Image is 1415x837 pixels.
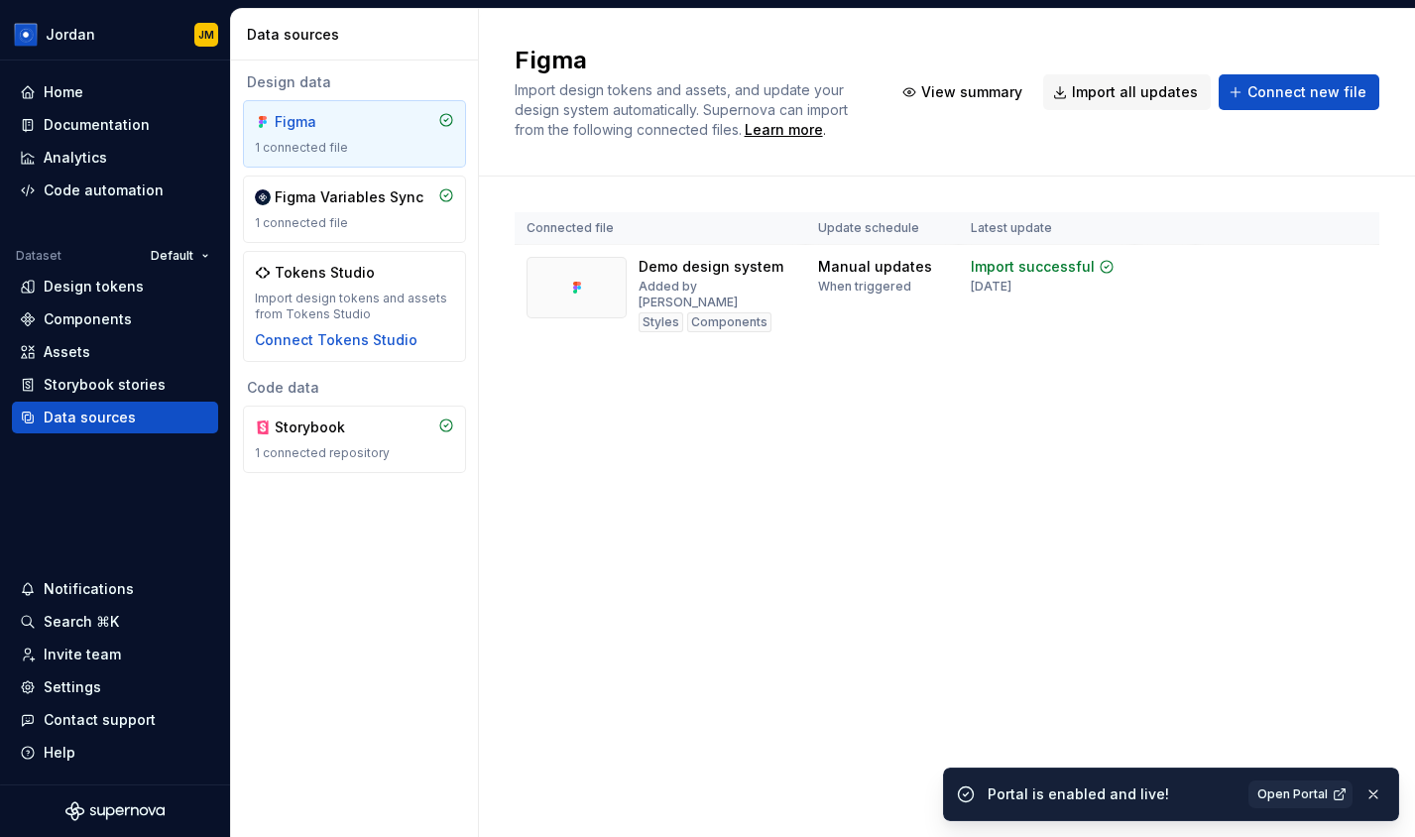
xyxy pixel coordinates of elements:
[44,309,132,329] div: Components
[243,176,466,243] a: Figma Variables Sync1 connected file
[745,120,823,140] a: Learn more
[255,291,454,322] div: Import design tokens and assets from Tokens Studio
[515,45,869,76] h2: Figma
[988,784,1237,804] div: Portal is enabled and live!
[243,406,466,473] a: Storybook1 connected repository
[959,212,1135,245] th: Latest update
[65,801,165,821] svg: Supernova Logo
[687,312,771,332] div: Components
[142,242,218,270] button: Default
[639,257,783,277] div: Demo design system
[44,645,121,664] div: Invite team
[275,263,375,283] div: Tokens Studio
[1247,82,1366,102] span: Connect new file
[12,671,218,703] a: Settings
[255,445,454,461] div: 1 connected repository
[12,369,218,401] a: Storybook stories
[16,248,61,264] div: Dataset
[12,606,218,638] button: Search ⌘K
[247,25,470,45] div: Data sources
[12,704,218,736] button: Contact support
[971,279,1011,295] div: [DATE]
[4,13,226,56] button: JordanJM
[243,251,466,362] a: Tokens StudioImport design tokens and assets from Tokens StudioConnect Tokens Studio
[44,375,166,395] div: Storybook stories
[255,215,454,231] div: 1 connected file
[639,279,794,310] div: Added by [PERSON_NAME]
[818,257,932,277] div: Manual updates
[275,418,370,437] div: Storybook
[12,271,218,302] a: Design tokens
[12,76,218,108] a: Home
[892,74,1035,110] button: View summary
[12,175,218,206] a: Code automation
[639,312,683,332] div: Styles
[44,82,83,102] div: Home
[44,677,101,697] div: Settings
[44,115,150,135] div: Documentation
[44,612,119,632] div: Search ⌘K
[1072,82,1198,102] span: Import all updates
[275,112,370,132] div: Figma
[515,81,852,138] span: Import design tokens and assets, and update your design system automatically. Supernova can impor...
[198,27,214,43] div: JM
[1043,74,1211,110] button: Import all updates
[243,378,466,398] div: Code data
[14,23,38,47] img: 049812b6-2877-400d-9dc9-987621144c16.png
[44,180,164,200] div: Code automation
[12,402,218,433] a: Data sources
[12,737,218,769] button: Help
[1219,74,1379,110] button: Connect new file
[46,25,95,45] div: Jordan
[243,72,466,92] div: Design data
[921,82,1022,102] span: View summary
[971,257,1095,277] div: Import successful
[44,148,107,168] div: Analytics
[1257,786,1328,802] span: Open Portal
[44,579,134,599] div: Notifications
[806,212,959,245] th: Update schedule
[12,336,218,368] a: Assets
[818,279,911,295] div: When triggered
[12,142,218,174] a: Analytics
[12,109,218,141] a: Documentation
[255,140,454,156] div: 1 connected file
[12,639,218,670] a: Invite team
[243,100,466,168] a: Figma1 connected file
[12,573,218,605] button: Notifications
[44,710,156,730] div: Contact support
[44,342,90,362] div: Assets
[44,408,136,427] div: Data sources
[12,303,218,335] a: Components
[255,330,417,350] button: Connect Tokens Studio
[151,248,193,264] span: Default
[515,212,806,245] th: Connected file
[275,187,423,207] div: Figma Variables Sync
[1248,780,1353,808] a: Open Portal
[742,123,826,138] span: .
[44,277,144,297] div: Design tokens
[44,743,75,763] div: Help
